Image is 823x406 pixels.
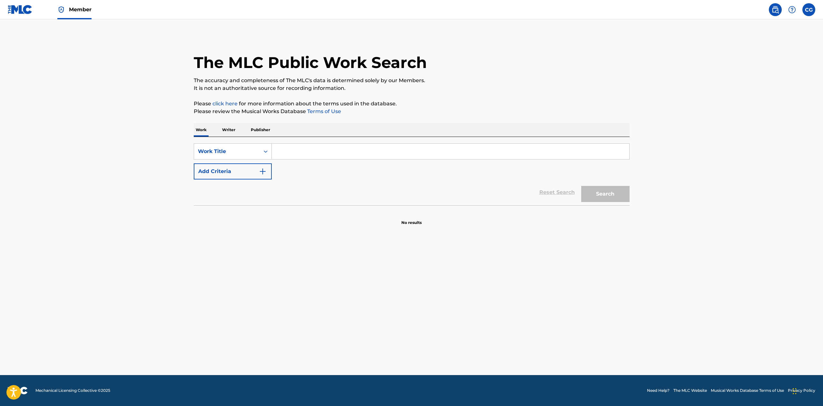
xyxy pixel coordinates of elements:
div: Help [786,3,799,16]
a: The MLC Website [673,388,707,393]
img: 9d2ae6d4665cec9f34b9.svg [259,168,267,175]
p: Work [194,123,209,137]
a: Musical Works Database Terms of Use [711,388,784,393]
p: Writer [220,123,237,137]
p: Publisher [249,123,272,137]
div: Slepen [793,382,797,401]
a: Privacy Policy [788,388,815,393]
img: help [788,6,796,14]
div: Work Title [198,148,256,155]
iframe: Chat Widget [791,375,823,406]
div: User Menu [802,3,815,16]
p: It is not an authoritative source for recording information. [194,84,630,92]
form: Search Form [194,143,630,205]
p: No results [401,212,422,226]
a: Terms of Use [306,108,341,114]
h1: The MLC Public Work Search [194,53,427,72]
p: Please for more information about the terms used in the database. [194,100,630,108]
a: Need Help? [647,388,670,393]
button: Add Criteria [194,163,272,179]
p: Please review the Musical Works Database [194,108,630,115]
div: Chatwidget [791,375,823,406]
p: The accuracy and completeness of The MLC's data is determined solely by our Members. [194,77,630,84]
a: Public Search [769,3,782,16]
span: Mechanical Licensing Collective © 2025 [35,388,110,393]
span: Member [69,6,92,13]
a: click here [212,101,238,107]
img: MLC Logo [8,5,33,14]
img: logo [8,387,28,394]
img: Top Rightsholder [57,6,65,14]
img: search [771,6,779,14]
